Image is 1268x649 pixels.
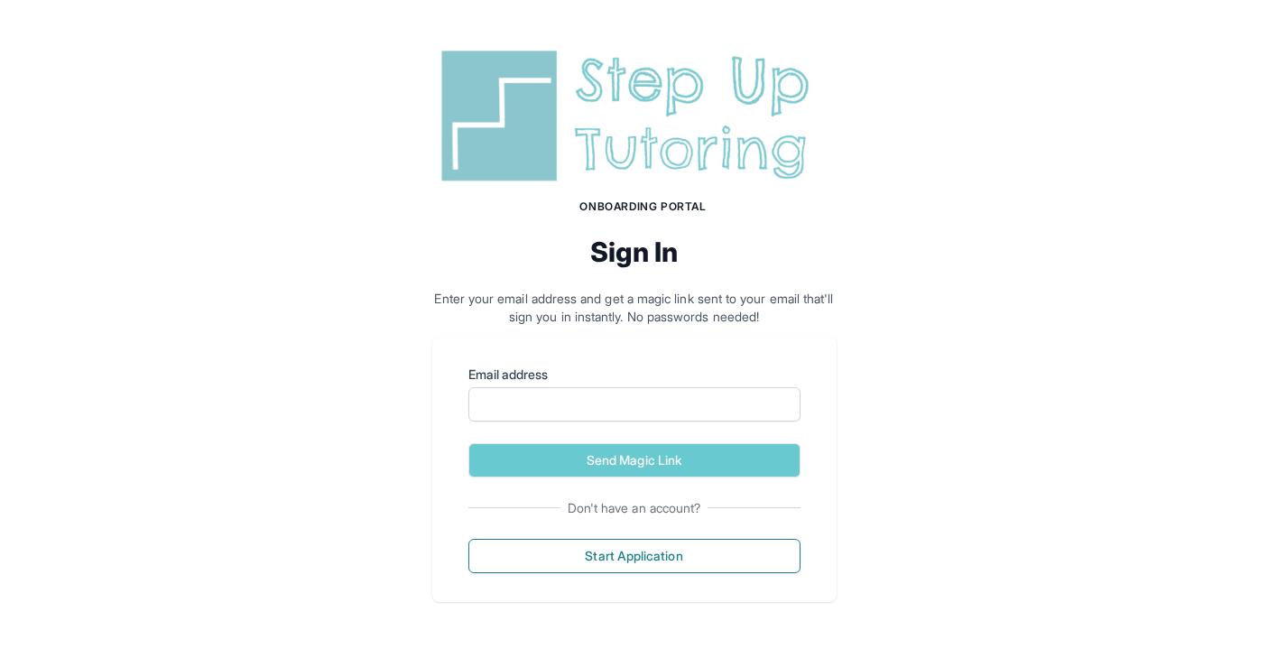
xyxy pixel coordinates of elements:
button: Send Magic Link [468,443,801,477]
label: Email address [468,366,801,384]
p: Enter your email address and get a magic link sent to your email that'll sign you in instantly. N... [432,290,837,326]
img: Step Up Tutoring horizontal logo [432,43,837,189]
h2: Sign In [432,236,837,268]
span: Don't have an account? [560,499,708,517]
h1: Onboarding Portal [450,199,837,214]
button: Start Application [468,539,801,573]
